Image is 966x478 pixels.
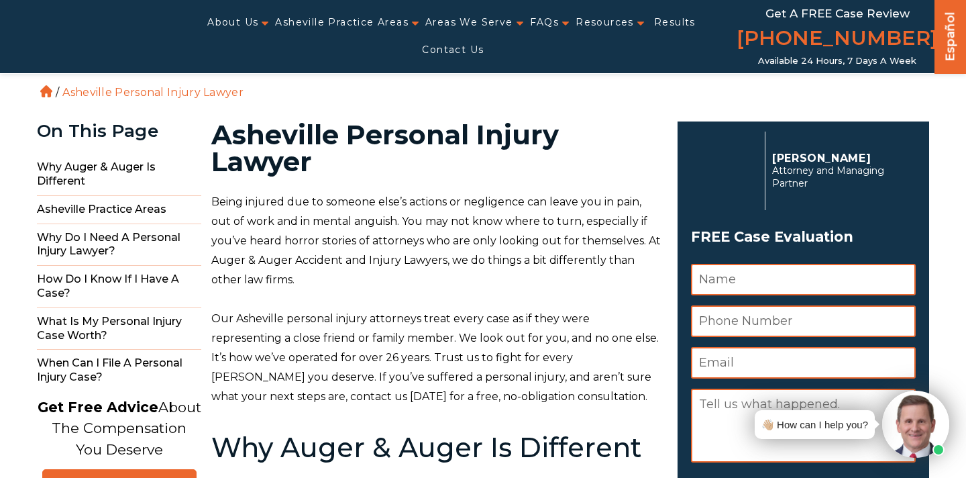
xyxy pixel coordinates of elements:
[425,9,513,36] a: Areas We Serve
[691,224,916,250] span: FREE Case Evaluation
[59,86,247,99] li: Asheville Personal Injury Lawyer
[761,416,868,434] div: 👋🏼 How can I help you?
[772,164,908,190] span: Attorney and Managing Partner
[882,391,949,458] img: Intaker widget Avatar
[765,7,910,20] span: Get a FREE Case Review
[422,36,484,64] a: Contact Us
[211,193,661,289] p: Being injured due to someone else’s actions or negligence can leave you in pain, out of work and ...
[691,305,916,337] input: Phone Number
[758,56,916,66] span: Available 24 Hours, 7 Days a Week
[37,308,201,350] span: What Is My Personal Injury Case Worth?
[37,122,201,141] div: On This Page
[654,9,696,36] a: Results
[38,399,158,416] strong: Get Free Advice
[8,24,166,48] img: Auger & Auger Accident and Injury Lawyers Logo
[691,347,916,379] input: Email
[691,137,758,204] img: Herbert Auger
[275,9,409,36] a: Asheville Practice Areas
[37,154,201,196] span: Why Auger & Auger Is Different
[530,9,559,36] a: FAQs
[211,309,661,406] p: Our Asheville personal injury attorneys treat every case as if they were representing a close fri...
[576,9,634,36] a: Resources
[37,196,201,224] span: Asheville Practice Areas
[211,433,661,463] h2: Why Auger & Auger Is Different
[37,350,201,391] span: When Can I File a Personal Injury Case?
[691,264,916,295] input: Name
[772,152,908,164] p: [PERSON_NAME]
[40,85,52,97] a: Home
[207,9,258,36] a: About Us
[37,266,201,308] span: How Do I Know If I Have a Case?
[38,397,201,461] p: About The Compensation You Deserve
[737,23,938,56] a: [PHONE_NUMBER]
[211,122,661,175] h1: Asheville Personal Injury Lawyer
[37,224,201,267] span: Why Do I Need a Personal Injury Lawyer?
